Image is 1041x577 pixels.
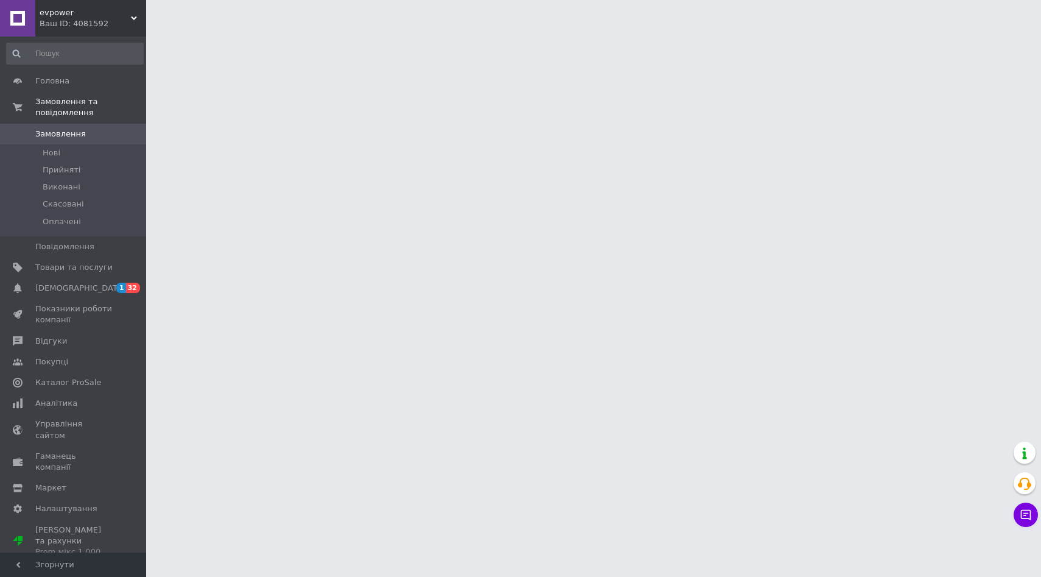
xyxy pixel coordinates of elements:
input: Пошук [6,43,144,65]
div: Ваш ID: 4081592 [40,18,146,29]
span: Маркет [35,483,66,494]
div: Prom мікс 1 000 [35,547,113,558]
span: Гаманець компанії [35,451,113,473]
span: Покупці [35,356,68,367]
button: Чат з покупцем [1014,503,1038,527]
span: Прийняті [43,165,80,175]
span: [PERSON_NAME] та рахунки [35,525,113,558]
span: Каталог ProSale [35,377,101,388]
span: Скасовані [43,199,84,210]
span: [DEMOGRAPHIC_DATA] [35,283,125,294]
span: 32 [126,283,140,293]
span: Аналітика [35,398,77,409]
span: Нові [43,147,60,158]
span: Головна [35,76,69,87]
span: 1 [116,283,126,293]
span: Повідомлення [35,241,94,252]
span: Замовлення та повідомлення [35,96,146,118]
span: Управління сайтом [35,419,113,441]
span: Виконані [43,182,80,193]
span: evpower [40,7,131,18]
span: Налаштування [35,503,97,514]
span: Оплачені [43,216,81,227]
span: Замовлення [35,129,86,140]
span: Відгуки [35,336,67,347]
span: Показники роботи компанії [35,303,113,325]
span: Товари та послуги [35,262,113,273]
